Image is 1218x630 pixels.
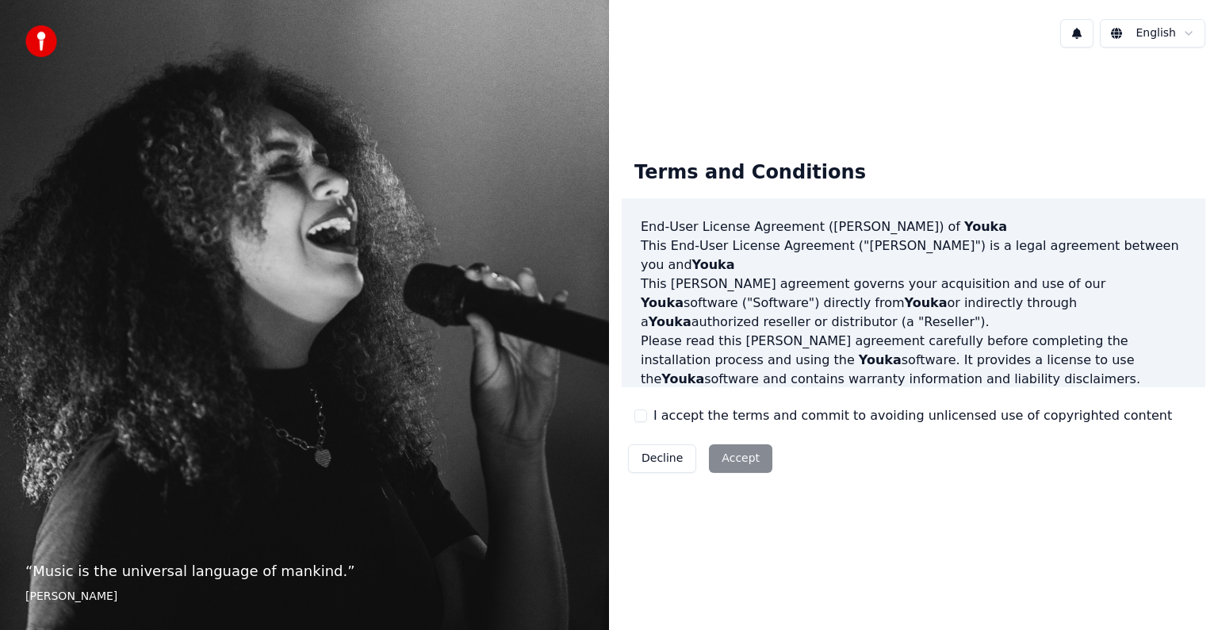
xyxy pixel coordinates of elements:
h3: End-User License Agreement ([PERSON_NAME]) of [641,217,1186,236]
p: “ Music is the universal language of mankind. ” [25,560,584,582]
div: Terms and Conditions [622,148,879,198]
button: Decline [628,444,696,473]
label: I accept the terms and commit to avoiding unlicensed use of copyrighted content [653,406,1172,425]
span: Youka [661,371,704,386]
p: This End-User License Agreement ("[PERSON_NAME]") is a legal agreement between you and [641,236,1186,275]
span: Youka [859,352,902,367]
span: Youka [641,295,684,310]
span: Youka [649,314,691,329]
span: Youka [692,257,735,272]
span: Youka [964,219,1007,234]
footer: [PERSON_NAME] [25,589,584,605]
p: Please read this [PERSON_NAME] agreement carefully before completing the installation process and... [641,332,1186,389]
p: This [PERSON_NAME] agreement governs your acquisition and use of our software ("Software") direct... [641,275,1186,332]
img: youka [25,25,57,57]
span: Youka [905,295,948,310]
